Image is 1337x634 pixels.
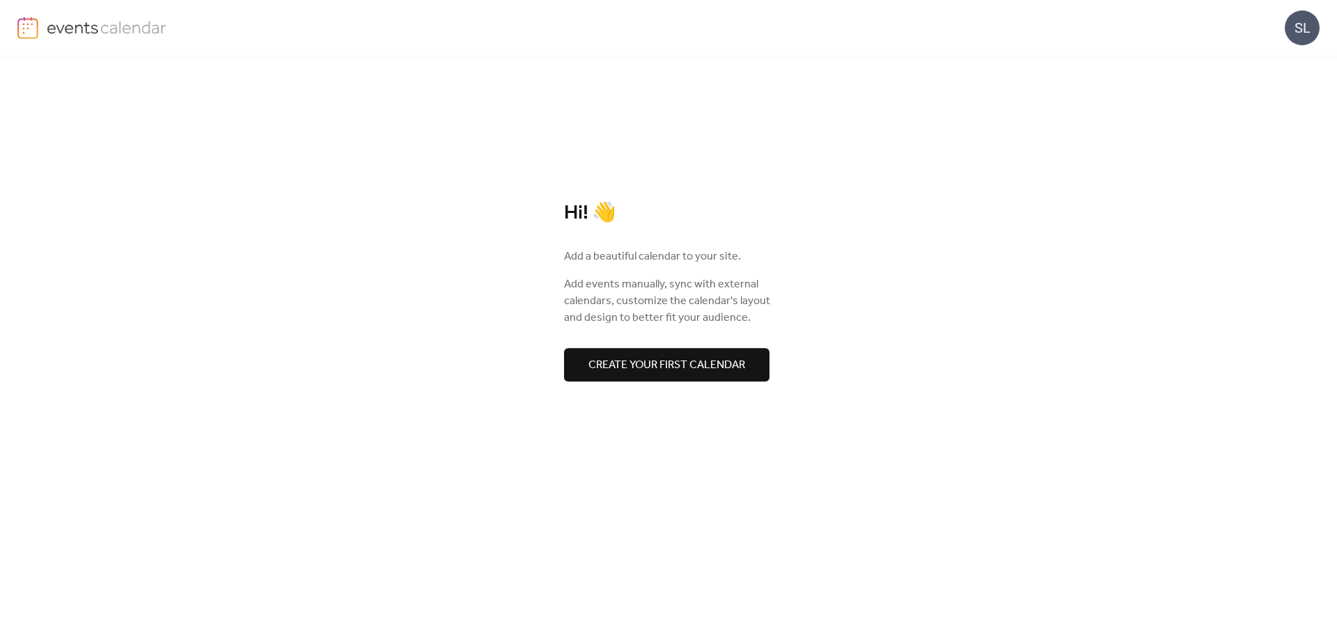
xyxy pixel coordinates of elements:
span: Create your first calendar [588,357,745,374]
img: logo-type [47,17,167,38]
button: Create your first calendar [564,348,769,381]
span: Add events manually, sync with external calendars, customize the calendar's layout and design to ... [564,276,773,326]
img: logo [17,17,38,39]
span: Add a beautiful calendar to your site. [564,248,741,265]
div: SL [1285,10,1320,45]
div: Hi! 👋 [564,201,773,225]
